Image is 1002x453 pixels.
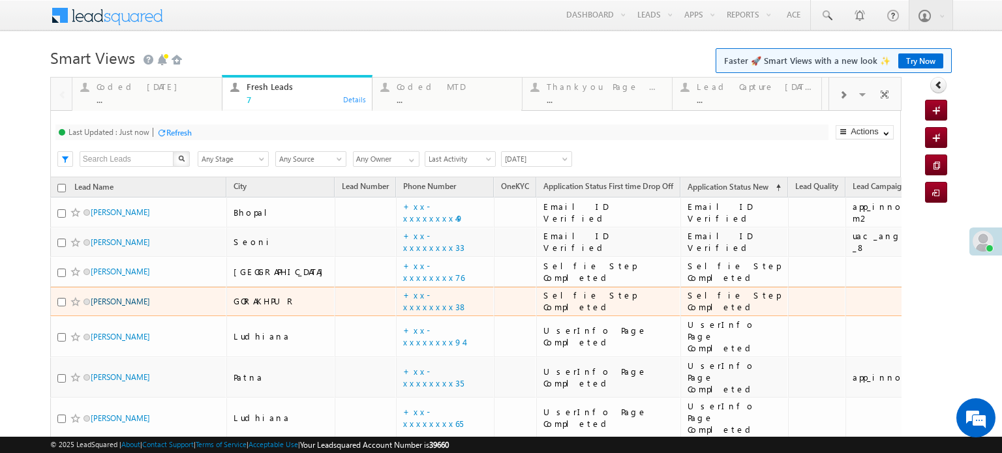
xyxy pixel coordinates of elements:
span: Any Source [276,153,342,165]
a: +xx-xxxxxxxx76 [403,260,464,283]
a: Coded [DATE]... [72,78,222,110]
button: Actions [836,125,894,139]
a: [PERSON_NAME] [91,207,150,217]
div: 7 [247,95,364,104]
div: Lead Source Filter [275,151,346,167]
div: Email ID Verified [688,201,782,224]
div: Seoni [234,236,329,248]
div: Selfie Step Completed [543,289,675,313]
a: [PERSON_NAME] [91,267,150,276]
a: [DATE] [501,151,572,167]
a: Terms of Service [196,440,247,448]
a: Lead Name [68,180,120,197]
a: OneKYC [494,179,536,196]
a: [PERSON_NAME] [91,332,150,342]
a: Last Activity [425,151,496,167]
div: Email ID Verified [543,201,675,224]
div: [GEOGRAPHIC_DATA] [234,266,329,278]
a: Acceptable Use [249,440,298,448]
span: Lead Campaign [853,181,906,191]
span: Lead Quality [795,181,838,191]
img: Search [178,155,185,162]
input: Search Leads [80,151,174,167]
a: Fresh Leads7Details [222,75,372,111]
a: Lead Number [335,179,395,196]
span: Application Status First time Drop Off [543,181,673,191]
a: City [227,179,253,196]
a: Coded MTD... [372,78,523,110]
div: UserInfo Page Completed [688,360,782,395]
div: GORAKHPUR [234,295,329,307]
div: Email ID Verified [543,230,675,254]
span: Lead Number [342,181,389,191]
div: Fresh Leads [247,81,364,92]
a: +xx-xxxxxxxx94 [403,325,464,347]
div: Refresh [166,128,192,138]
div: Last Updated : Just now [68,127,149,137]
a: [PERSON_NAME] [91,413,150,423]
div: Selfie Step Completed [688,289,782,313]
a: Lead Capture [DATE]... [672,78,823,110]
a: +xx-xxxxxxxx38 [403,289,468,312]
div: Owner Filter [353,151,418,167]
div: Coded [DATE] [97,81,214,92]
span: Any Stage [198,153,264,165]
input: Type to Search [353,151,419,167]
a: Any Stage [198,151,269,167]
a: +xx-xxxxxxxx33 [403,230,464,253]
div: Lead Stage Filter [198,151,269,167]
span: © 2025 LeadSquared | | | | | [50,439,449,451]
span: [DATE] [502,153,568,165]
span: Phone Number [403,181,456,191]
a: Contact Support [142,440,194,448]
span: Application Status New [688,182,768,192]
span: OneKYC [501,181,529,191]
span: City [234,181,247,191]
div: ... [547,95,664,104]
div: UserInfo Page Completed [543,406,675,430]
span: Last Activity [425,153,491,165]
a: Phone Number [397,179,463,196]
div: UserInfo Page Completed [688,400,782,435]
div: Ludhiana [234,412,329,424]
div: UserInfo Page Completed [688,319,782,354]
a: [PERSON_NAME] [91,297,150,306]
div: ... [697,95,814,104]
a: [PERSON_NAME] [91,372,150,382]
a: About [121,440,140,448]
div: UserInfo Page Completed [543,325,675,348]
a: +xx-xxxxxxxx65 [403,406,463,429]
span: (sorted ascending) [770,183,781,193]
div: Coded MTD [397,81,514,92]
div: Selfie Step Completed [688,260,782,284]
a: Try Now [898,53,943,68]
a: Application Status New (sorted ascending) [681,179,787,196]
div: Patna [234,372,329,383]
div: UserInfo Page Completed [543,366,675,389]
div: Email ID Verified [688,230,782,254]
span: Faster 🚀 Smart Views with a new look ✨ [724,54,943,67]
div: Lead Capture [DATE] [697,81,814,92]
div: Selfie Step Completed [543,260,675,284]
a: +xx-xxxxxxxx35 [403,366,464,388]
div: Thankyou Page leads [547,81,664,92]
div: Bhopal [234,207,329,218]
span: Smart Views [50,47,135,68]
a: Lead Quality [789,179,845,196]
a: Show All Items [402,152,418,165]
div: ... [97,95,214,104]
a: +xx-xxxxxxxx49 [403,201,464,224]
a: Lead Campaign [846,179,913,196]
div: Ludhiana [234,330,329,342]
div: Details [342,93,367,105]
div: ... [397,95,514,104]
a: [PERSON_NAME] [91,237,150,247]
a: Thankyou Page leads... [522,78,673,110]
span: Your Leadsquared Account Number is [300,440,449,450]
input: Check all records [57,184,66,192]
a: Any Source [275,151,346,167]
span: 39660 [429,440,449,450]
a: Application Status First time Drop Off [537,179,680,196]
